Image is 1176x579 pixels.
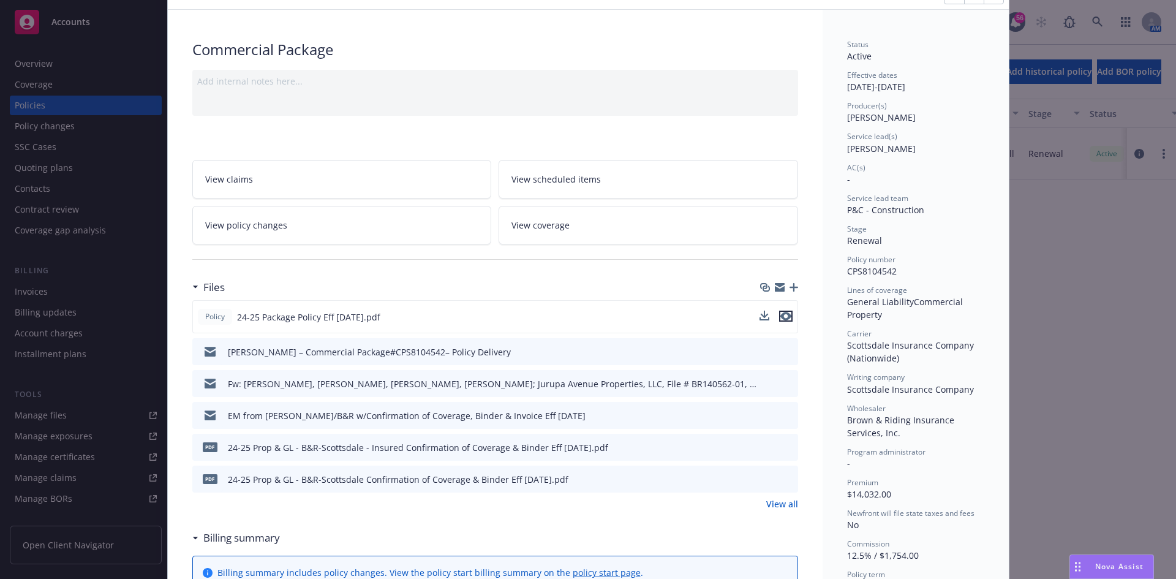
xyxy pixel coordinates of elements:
button: preview file [779,311,793,324]
span: Policy number [847,254,895,265]
button: download file [759,311,769,324]
button: preview file [782,441,793,454]
div: Billing summary includes policy changes. View the policy start billing summary on the . [217,566,643,579]
span: pdf [203,474,217,483]
span: Commercial Property [847,296,965,320]
span: View scheduled items [511,173,601,186]
button: download file [759,311,769,320]
span: Active [847,50,872,62]
div: [DATE] - [DATE] [847,70,984,93]
button: download file [763,473,772,486]
span: AC(s) [847,162,865,173]
span: 12.5% / $1,754.00 [847,550,919,561]
span: View claims [205,173,253,186]
span: Effective dates [847,70,897,80]
button: preview file [782,473,793,486]
a: policy start page [573,567,641,578]
button: preview file [779,311,793,322]
span: Writing company [847,372,905,382]
span: Lines of coverage [847,285,907,295]
span: [PERSON_NAME] [847,143,916,154]
span: View coverage [511,219,570,232]
button: preview file [782,346,793,358]
h3: Billing summary [203,530,280,546]
div: EM from [PERSON_NAME]/B&R w/Confirmation of Coverage, Binder & Invoice Eff [DATE] [228,409,586,422]
div: 24-25 Prop & GL - B&R-Scottsdale Confirmation of Coverage & Binder Eff [DATE].pdf [228,473,568,486]
span: pdf [203,442,217,452]
button: Nova Assist [1069,554,1154,579]
span: Newfront will file state taxes and fees [847,508,974,518]
div: Billing summary [192,530,280,546]
span: Status [847,39,869,50]
span: Producer(s) [847,100,887,111]
button: download file [763,441,772,454]
span: CPS8104542 [847,265,897,277]
span: Premium [847,477,878,488]
span: 24-25 Package Policy Eff [DATE].pdf [237,311,380,324]
a: View claims [192,160,492,199]
span: Nova Assist [1095,561,1144,572]
div: Fw: [PERSON_NAME], [PERSON_NAME], [PERSON_NAME], [PERSON_NAME]; Jurupa Avenue Properties, LLC, Fi... [228,377,758,390]
div: Drag to move [1070,555,1085,578]
button: download file [763,346,772,358]
a: View all [766,498,798,510]
div: [PERSON_NAME] – Commercial Package#CPS8104542– Policy Delivery [228,346,511,358]
span: $14,032.00 [847,488,891,500]
button: preview file [782,377,793,390]
div: Add internal notes here... [197,75,793,88]
span: Commission [847,539,889,549]
span: Wholesaler [847,403,886,414]
span: Program administrator [847,447,925,457]
span: - [847,173,850,185]
span: No [847,519,859,531]
span: General Liability [847,296,914,308]
button: download file [763,409,772,422]
span: Service lead team [847,193,908,203]
a: View coverage [499,206,798,244]
div: Files [192,279,225,295]
span: Renewal [847,235,882,246]
span: Policy [203,311,227,322]
button: download file [763,377,772,390]
h3: Files [203,279,225,295]
span: [PERSON_NAME] [847,112,916,123]
span: - [847,458,850,469]
span: Stage [847,224,867,234]
button: preview file [782,409,793,422]
span: Scottsdale Insurance Company [847,384,974,395]
a: View scheduled items [499,160,798,199]
a: View policy changes [192,206,492,244]
span: Service lead(s) [847,131,897,142]
span: Brown & Riding Insurance Services, Inc. [847,414,957,439]
div: Commercial Package [192,39,798,60]
span: P&C - Construction [847,204,924,216]
span: Scottsdale Insurance Company (Nationwide) [847,339,976,364]
span: View policy changes [205,219,287,232]
span: Carrier [847,328,872,339]
div: 24-25 Prop & GL - B&R-Scottsdale - Insured Confirmation of Coverage & Binder Eff [DATE].pdf [228,441,608,454]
